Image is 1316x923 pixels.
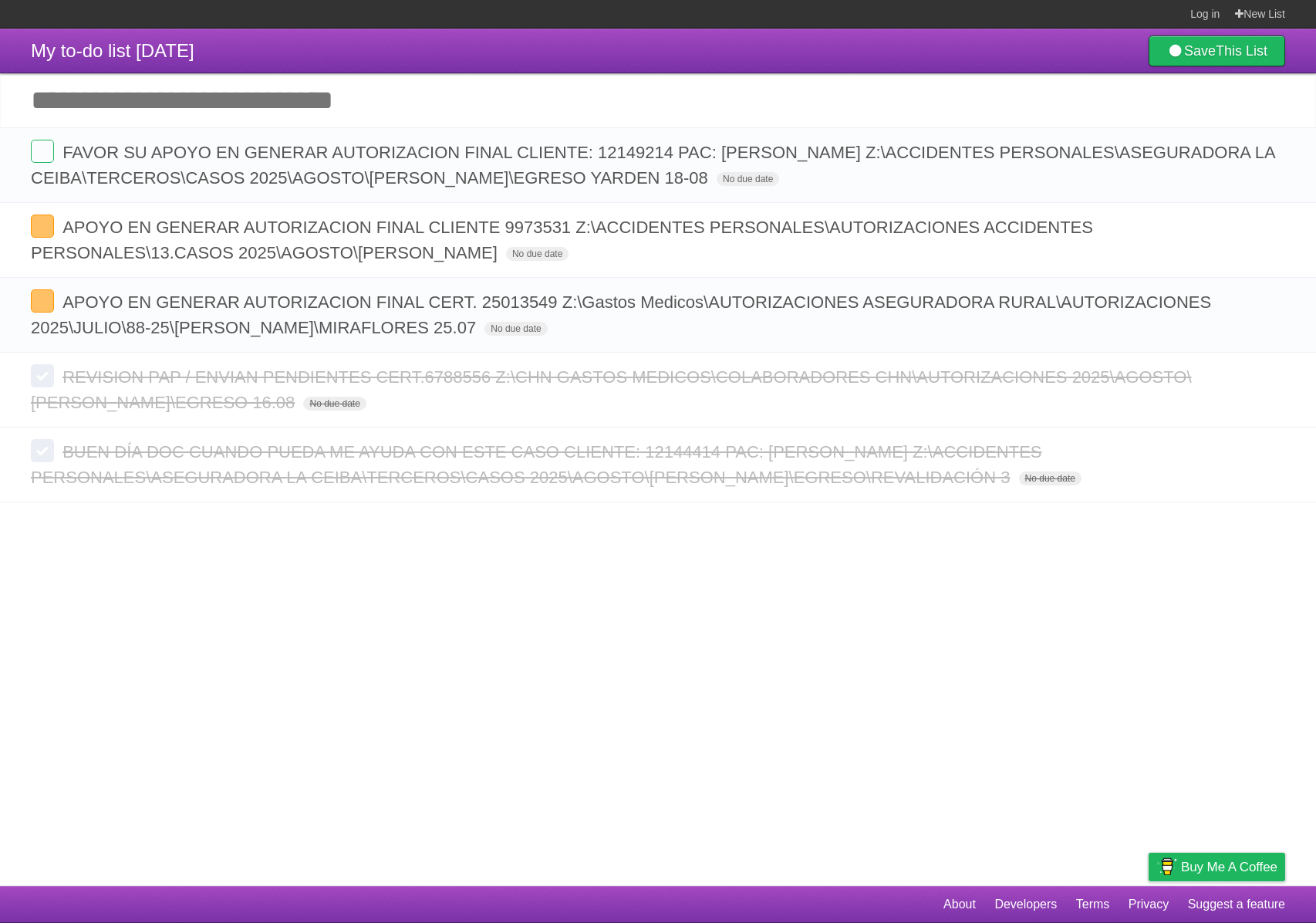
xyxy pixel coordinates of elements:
a: Terms [1076,890,1110,919]
a: Developers [994,890,1057,919]
a: Buy me a coffee [1149,853,1285,881]
label: Done [31,439,54,462]
a: Privacy [1129,890,1169,919]
label: Done [31,140,54,163]
span: No due date [717,172,779,186]
label: Done [31,289,54,313]
span: No due date [484,322,547,336]
a: Suggest a feature [1188,890,1285,919]
label: Done [31,364,54,387]
span: BUEN DÍA DOC CUANDO PUEDA ME AYUDA CON ESTE CASO CLIENTE: 12144414 PAC: [PERSON_NAME] Z:\ACCIDENT... [31,442,1042,487]
span: No due date [506,247,569,261]
span: APOYO EN GENERAR AUTORIZACION FINAL CLIENTE 9973531 Z:\ACCIDENTES PERSONALES\AUTORIZACIONES ACCID... [31,218,1093,262]
span: REVISION PAP / ENVIAN PENDIENTES CERT.6788556 Z:\CHN GASTOS MEDICOS\COLABORADORES CHN\AUTORIZACIO... [31,367,1192,412]
a: SaveThis List [1149,35,1285,66]
a: About [943,890,976,919]
span: No due date [303,397,366,411]
span: Buy me a coffee [1181,854,1277,881]
span: FAVOR SU APOYO EN GENERAR AUTORIZACION FINAL CLIENTE: 12149214 PAC: [PERSON_NAME] Z:\ACCIDENTES P... [31,143,1275,188]
img: Buy me a coffee [1156,854,1177,880]
span: My to-do list [DATE] [31,40,194,61]
b: This List [1216,43,1267,59]
span: No due date [1019,472,1081,485]
label: Done [31,215,54,238]
span: APOYO EN GENERAR AUTORIZACION FINAL CERT. 25013549 Z:\Gastos Medicos\AUTORIZACIONES ASEGURADORA R... [31,292,1211,337]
